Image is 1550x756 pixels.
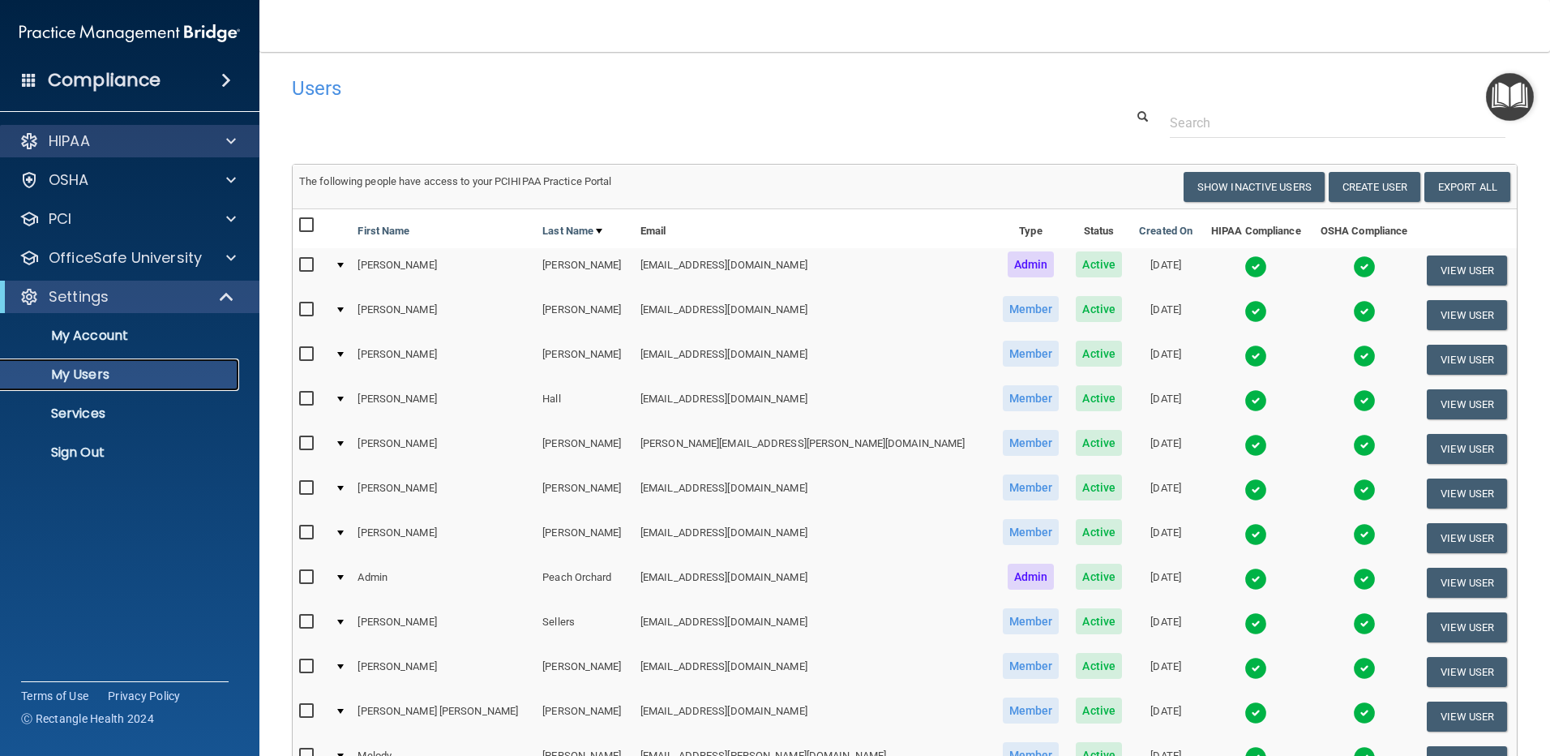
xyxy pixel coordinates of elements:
[19,17,240,49] img: PMB logo
[1244,479,1267,501] img: tick.e7d51cea.svg
[1184,172,1325,202] button: Show Inactive Users
[1076,385,1122,411] span: Active
[536,293,634,337] td: [PERSON_NAME]
[1130,516,1201,561] td: [DATE]
[1353,345,1376,367] img: tick.e7d51cea.svg
[19,170,236,190] a: OSHA
[1427,345,1507,375] button: View User
[1244,345,1267,367] img: tick.e7d51cea.svg
[1008,564,1055,590] span: Admin
[1353,568,1376,591] img: tick.e7d51cea.svg
[1486,73,1534,121] button: Open Resource Center
[634,248,994,293] td: [EMAIL_ADDRESS][DOMAIN_NAME]
[1311,209,1418,248] th: OSHA Compliance
[11,406,232,422] p: Services
[1076,430,1122,456] span: Active
[1353,479,1376,501] img: tick.e7d51cea.svg
[49,287,109,307] p: Settings
[11,445,232,461] p: Sign Out
[1130,427,1201,471] td: [DATE]
[1130,694,1201,739] td: [DATE]
[19,209,236,229] a: PCI
[1244,523,1267,546] img: tick.e7d51cea.svg
[1076,251,1122,277] span: Active
[351,293,536,337] td: [PERSON_NAME]
[49,131,90,151] p: HIPAA
[1427,568,1507,598] button: View User
[351,694,536,739] td: [PERSON_NAME] [PERSON_NAME]
[994,209,1068,248] th: Type
[1003,653,1060,679] span: Member
[351,605,536,650] td: [PERSON_NAME]
[351,248,536,293] td: [PERSON_NAME]
[1003,385,1060,411] span: Member
[1424,172,1510,202] a: Export All
[358,221,409,241] a: First Name
[49,248,202,268] p: OfficeSafe University
[11,328,232,344] p: My Account
[1003,698,1060,724] span: Member
[1139,221,1192,241] a: Created On
[351,337,536,382] td: [PERSON_NAME]
[1130,382,1201,427] td: [DATE]
[536,694,634,739] td: [PERSON_NAME]
[1353,434,1376,457] img: tick.e7d51cea.svg
[1003,296,1060,322] span: Member
[351,382,536,427] td: [PERSON_NAME]
[634,516,994,561] td: [EMAIL_ADDRESS][DOMAIN_NAME]
[634,694,994,739] td: [EMAIL_ADDRESS][DOMAIN_NAME]
[11,367,232,383] p: My Users
[536,471,634,516] td: [PERSON_NAME]
[634,293,994,337] td: [EMAIL_ADDRESS][DOMAIN_NAME]
[634,337,994,382] td: [EMAIL_ADDRESS][DOMAIN_NAME]
[1244,612,1267,635] img: tick.e7d51cea.svg
[634,427,994,471] td: [PERSON_NAME][EMAIL_ADDRESS][PERSON_NAME][DOMAIN_NAME]
[351,650,536,694] td: [PERSON_NAME]
[1076,341,1122,367] span: Active
[1008,251,1055,277] span: Admin
[1353,612,1376,635] img: tick.e7d51cea.svg
[1244,300,1267,323] img: tick.e7d51cea.svg
[1130,650,1201,694] td: [DATE]
[1076,475,1122,500] span: Active
[1244,434,1267,457] img: tick.e7d51cea.svg
[292,78,997,99] h4: Users
[1427,657,1507,687] button: View User
[536,248,634,293] td: [PERSON_NAME]
[536,337,634,382] td: [PERSON_NAME]
[1244,568,1267,591] img: tick.e7d51cea.svg
[1244,657,1267,680] img: tick.e7d51cea.svg
[49,170,89,190] p: OSHA
[634,382,994,427] td: [EMAIL_ADDRESS][DOMAIN_NAME]
[536,605,634,650] td: Sellers
[1076,519,1122,545] span: Active
[1427,523,1507,553] button: View User
[1130,471,1201,516] td: [DATE]
[634,471,994,516] td: [EMAIL_ADDRESS][DOMAIN_NAME]
[1003,475,1060,500] span: Member
[634,605,994,650] td: [EMAIL_ADDRESS][DOMAIN_NAME]
[1427,612,1507,642] button: View User
[1427,389,1507,419] button: View User
[1003,430,1060,456] span: Member
[1130,337,1201,382] td: [DATE]
[1076,608,1122,634] span: Active
[1130,248,1201,293] td: [DATE]
[21,711,154,727] span: Ⓒ Rectangle Health 2024
[1003,341,1060,367] span: Member
[1427,434,1507,464] button: View User
[634,561,994,605] td: [EMAIL_ADDRESS][DOMAIN_NAME]
[1244,702,1267,724] img: tick.e7d51cea.svg
[536,650,634,694] td: [PERSON_NAME]
[1427,479,1507,509] button: View User
[1427,702,1507,732] button: View User
[49,209,71,229] p: PCI
[351,516,536,561] td: [PERSON_NAME]
[48,69,161,92] h4: Compliance
[536,427,634,471] td: [PERSON_NAME]
[536,382,634,427] td: Hall
[299,175,612,187] span: The following people have access to your PCIHIPAA Practice Portal
[108,688,181,704] a: Privacy Policy
[542,221,602,241] a: Last Name
[1076,296,1122,322] span: Active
